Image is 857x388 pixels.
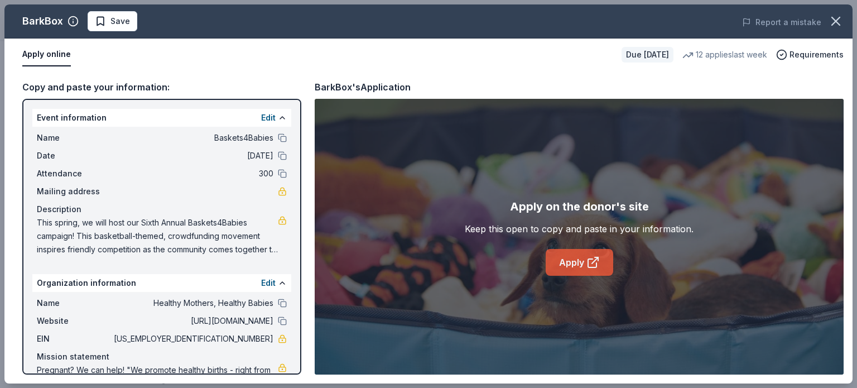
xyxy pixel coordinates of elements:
span: Attendance [37,167,112,180]
span: Healthy Mothers, Healthy Babies [112,296,273,310]
div: Copy and paste your information: [22,80,301,94]
span: Save [110,15,130,28]
span: [URL][DOMAIN_NAME] [112,314,273,328]
span: Name [37,131,112,145]
span: 300 [112,167,273,180]
button: Requirements [776,48,844,61]
button: Edit [261,276,276,290]
span: Name [37,296,112,310]
span: Mailing address [37,185,112,198]
div: Mission statement [37,350,287,363]
button: Apply online [22,43,71,66]
span: Date [37,149,112,162]
div: Due [DATE] [622,47,673,63]
span: Website [37,314,112,328]
div: Event information [32,109,291,127]
div: Organization information [32,274,291,292]
span: [DATE] [112,149,273,162]
button: Edit [261,111,276,124]
span: Requirements [789,48,844,61]
span: Baskets4Babies [112,131,273,145]
a: Apply [546,249,613,276]
span: EIN [37,332,112,346]
span: [US_EMPLOYER_IDENTIFICATION_NUMBER] [112,332,273,346]
button: Save [88,11,137,31]
span: This spring, we will host our Sixth Annual Baskets4Babies campaign! This basketball-themed, crowd... [37,216,278,256]
div: 12 applies last week [682,48,767,61]
button: Report a mistake [742,16,821,29]
div: Apply on the donor's site [510,198,649,215]
div: Keep this open to copy and paste in your information. [465,222,694,236]
div: BarkBox's Application [315,80,411,94]
div: BarkBox [22,12,63,30]
div: Description [37,203,287,216]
